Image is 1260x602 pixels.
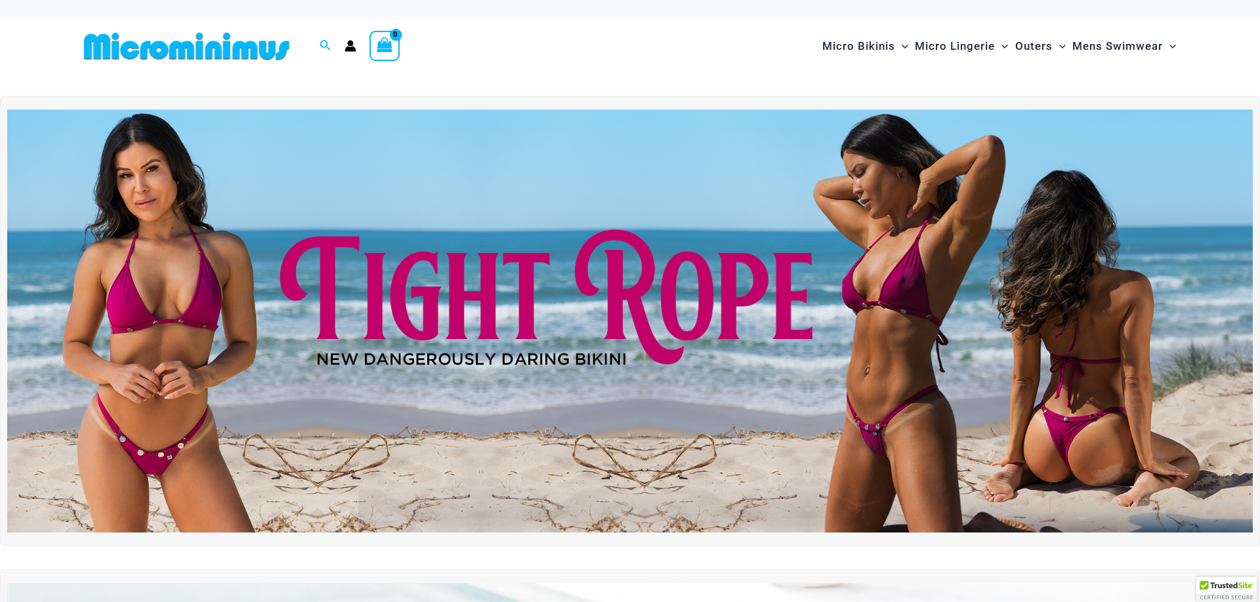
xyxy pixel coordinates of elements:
[1163,30,1176,63] span: Menu Toggle
[369,31,400,61] a: View Shopping Cart, empty
[817,24,1181,68] nav: Site Navigation
[912,26,1011,66] a: Micro LingerieMenu ToggleMenu Toggle
[1072,30,1163,63] span: Mens Swimwear
[1196,577,1257,602] div: TrustedSite Certified
[1069,26,1179,66] a: Mens SwimwearMenu ToggleMenu Toggle
[915,30,995,63] span: Micro Lingerie
[345,40,356,52] a: Account icon link
[1015,30,1053,63] span: Outers
[79,31,295,61] img: MM SHOP LOGO FLAT
[1053,30,1066,63] span: Menu Toggle
[320,38,331,54] a: Search icon link
[895,30,908,63] span: Menu Toggle
[819,26,912,66] a: Micro BikinisMenu ToggleMenu Toggle
[7,110,1253,532] img: Tight Rope Pink Bikini
[995,30,1008,63] span: Menu Toggle
[822,30,895,63] span: Micro Bikinis
[1012,26,1069,66] a: OutersMenu ToggleMenu Toggle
